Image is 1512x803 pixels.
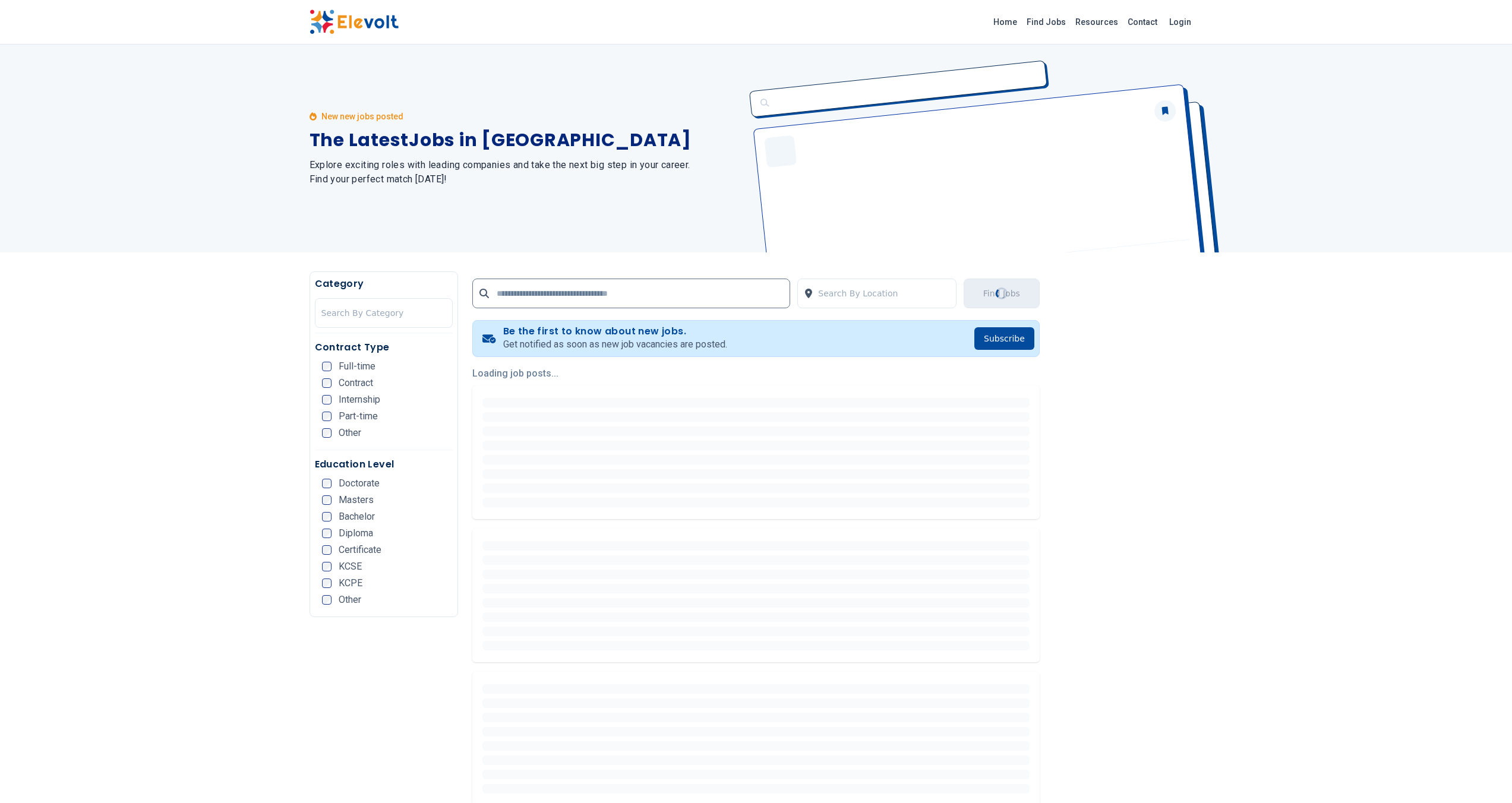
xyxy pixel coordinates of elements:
span: Masters [339,495,374,505]
iframe: Advertisement [1054,319,1203,675]
input: Internship [322,395,332,404]
button: Subscribe [974,327,1034,350]
h5: Education Level [315,457,453,472]
span: KCSE [339,562,362,571]
span: Other [339,428,361,438]
h5: Contract Type [315,340,453,355]
h2: Explore exciting roles with leading companies and take the next big step in your career. Find you... [310,158,742,186]
span: Contract [339,378,373,388]
input: Certificate [322,545,332,555]
a: Home [989,12,1022,31]
input: Contract [322,378,332,388]
span: Certificate [339,545,381,555]
input: Full-time [322,362,332,371]
p: Loading job posts... [472,366,1040,381]
input: KCPE [322,578,332,588]
button: Find JobsLoading... [964,279,1040,308]
p: New new jobs posted [321,110,403,122]
input: Masters [322,495,332,505]
span: Other [339,595,361,605]
a: Resources [1071,12,1123,31]
input: Diploma [322,529,332,538]
span: Bachelor [339,512,375,521]
h5: Category [315,277,453,291]
span: KCPE [339,578,362,588]
a: Find Jobs [1022,12,1071,31]
a: Login [1162,10,1198,34]
span: Diploma [339,529,373,538]
input: Part-time [322,412,332,421]
div: Loading... [994,286,1010,302]
input: Bachelor [322,512,332,521]
input: KCSE [322,562,332,571]
a: Contact [1123,12,1162,31]
span: Internship [339,395,380,404]
h1: The Latest Jobs in [GEOGRAPHIC_DATA] [310,129,742,151]
input: Other [322,428,332,438]
h4: Be the first to know about new jobs. [503,325,727,337]
span: Part-time [339,412,378,421]
span: Doctorate [339,479,380,488]
input: Other [322,595,332,605]
img: Elevolt [310,10,399,34]
input: Doctorate [322,479,332,488]
span: Full-time [339,362,375,371]
p: Get notified as soon as new job vacancies are posted. [503,337,727,352]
